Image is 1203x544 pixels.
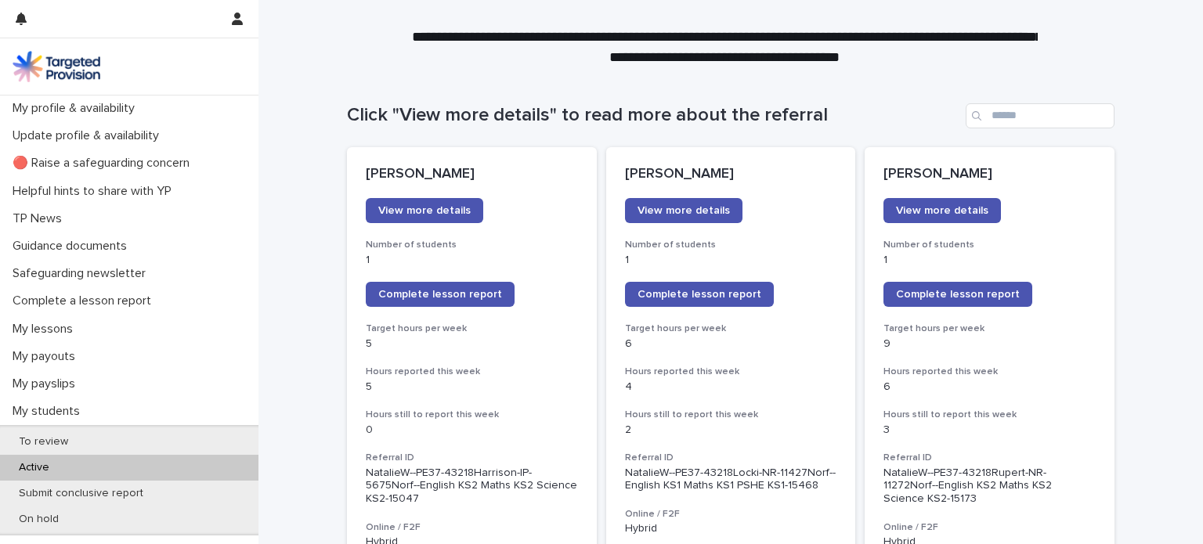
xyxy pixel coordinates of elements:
img: M5nRWzHhSzIhMunXDL62 [13,51,100,82]
input: Search [966,103,1114,128]
h3: Referral ID [366,452,578,464]
span: View more details [896,205,988,216]
h3: Referral ID [883,452,1096,464]
p: Safeguarding newsletter [6,266,158,281]
h3: Online / F2F [883,521,1096,534]
h3: Hours still to report this week [625,409,837,421]
p: On hold [6,513,71,526]
p: 6 [883,380,1096,394]
h3: Hours reported this week [625,366,837,378]
p: 6 [625,337,837,351]
a: View more details [366,198,483,223]
h3: Number of students [883,239,1096,251]
p: Guidance documents [6,239,139,254]
p: Active [6,461,62,474]
p: 0 [366,423,578,437]
a: Complete lesson report [883,282,1032,307]
h1: Click "View more details" to read more about the referral [347,104,959,127]
p: My profile & availability [6,101,147,116]
p: Submit conclusive report [6,487,156,500]
a: View more details [883,198,1001,223]
p: [PERSON_NAME] [883,166,1096,183]
p: 1 [625,254,837,267]
span: Complete lesson report [896,289,1020,300]
p: TP News [6,211,74,226]
h3: Number of students [625,239,837,251]
p: 5 [366,337,578,351]
a: Complete lesson report [625,282,774,307]
h3: Hours still to report this week [366,409,578,421]
p: To review [6,435,81,449]
span: Complete lesson report [638,289,761,300]
p: [PERSON_NAME] [366,166,578,183]
h3: Online / F2F [625,508,837,521]
p: Helpful hints to share with YP [6,184,184,199]
h3: Hours reported this week [366,366,578,378]
p: NatalieW--PE37-43218Harrison-IP-5675Norf--English KS2 Maths KS2 Science KS2-15047 [366,467,578,506]
p: 🔴 Raise a safeguarding concern [6,156,202,171]
h3: Number of students [366,239,578,251]
p: 1 [366,254,578,267]
h3: Target hours per week [625,322,837,335]
h3: Hours still to report this week [883,409,1096,421]
h3: Online / F2F [366,521,578,534]
p: Hybrid [625,522,837,535]
p: 3 [883,423,1096,437]
span: View more details [638,205,730,216]
p: Complete a lesson report [6,294,164,308]
p: 4 [625,380,837,394]
p: [PERSON_NAME] [625,166,837,183]
p: My lessons [6,322,85,337]
p: NatalieW--PE37-43218Rupert-NR-11272Norf--English KS2 Maths KS2 Science KS2-15173 [883,467,1096,506]
p: 2 [625,423,837,437]
p: My payslips [6,376,88,391]
h3: Referral ID [625,452,837,464]
p: My students [6,404,92,419]
h3: Target hours per week [883,322,1096,335]
a: Complete lesson report [366,282,515,307]
h3: Hours reported this week [883,366,1096,378]
p: My payouts [6,349,88,364]
a: View more details [625,198,742,223]
p: 5 [366,380,578,394]
p: 9 [883,337,1096,351]
p: Update profile & availability [6,128,172,143]
h3: Target hours per week [366,322,578,335]
p: NatalieW--PE37-43218Locki-NR-11427Norf--English KS1 Maths KS1 PSHE KS1-15468 [625,467,837,493]
span: Complete lesson report [378,289,502,300]
p: 1 [883,254,1096,267]
span: View more details [378,205,471,216]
